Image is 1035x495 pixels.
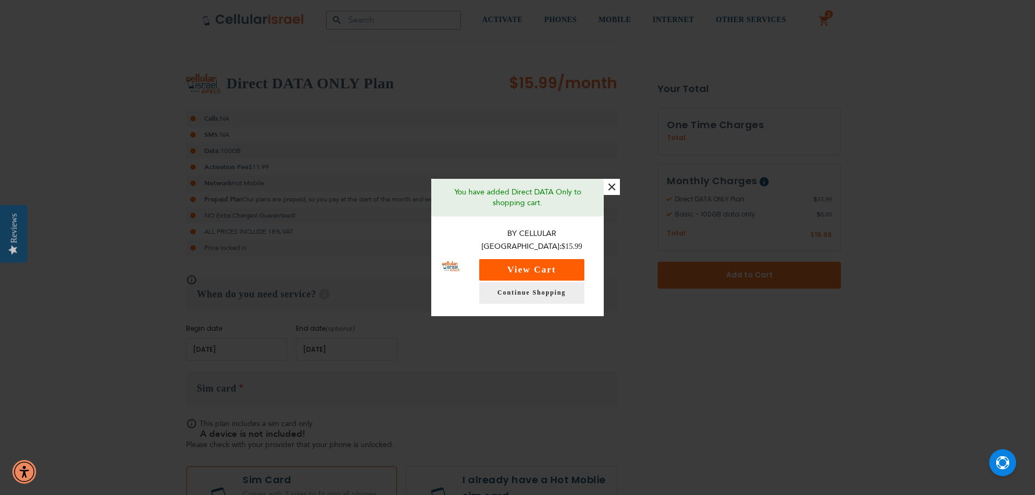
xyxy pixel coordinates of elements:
button: View Cart [479,259,584,281]
p: You have added Direct DATA Only to shopping cart. [439,187,596,208]
p: By Cellular [GEOGRAPHIC_DATA]: [471,227,594,254]
div: Accessibility Menu [12,460,36,484]
button: × [604,179,620,195]
span: $15.99 [562,242,583,250]
a: Continue Shopping [479,282,584,304]
div: Reviews [9,213,19,243]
